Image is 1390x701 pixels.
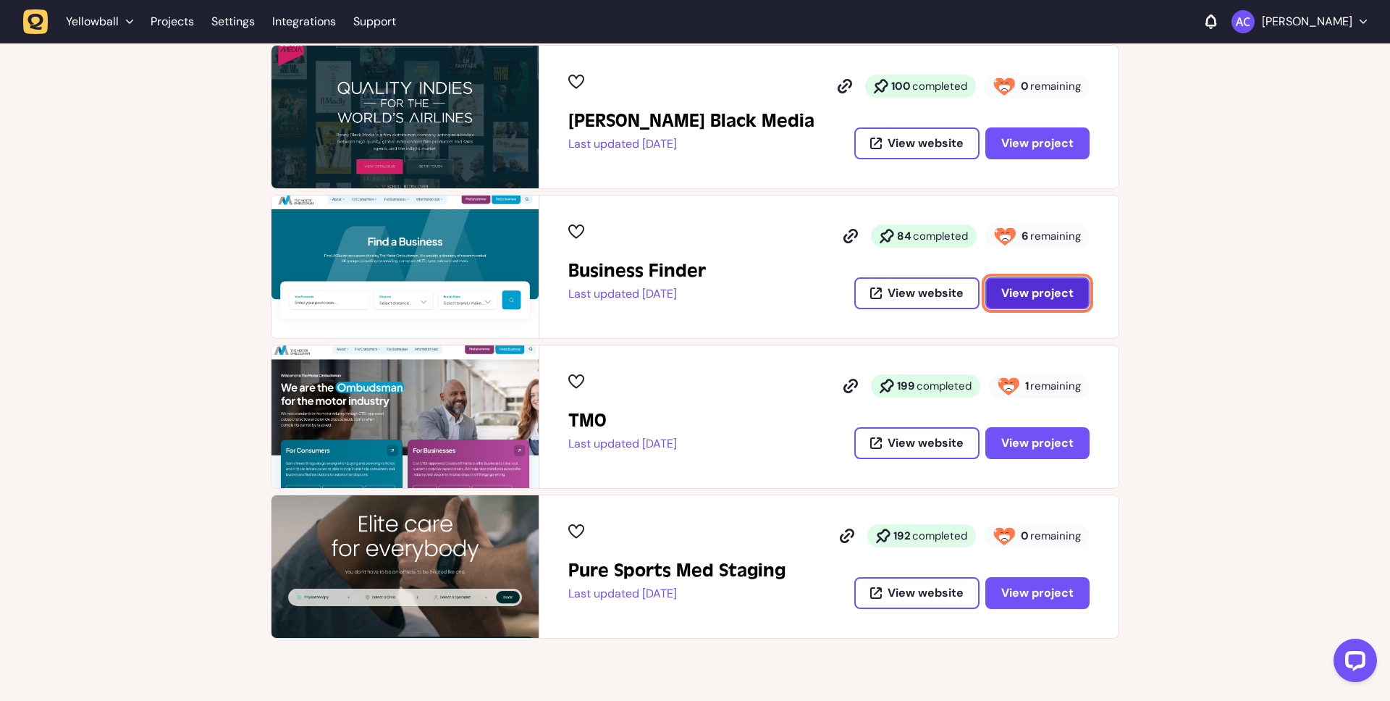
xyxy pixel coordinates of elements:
h2: Penny Black Media [568,109,814,133]
span: completed [913,229,968,243]
span: View website [888,437,964,449]
img: Penny Black Media [271,46,539,188]
button: View project [985,127,1090,159]
strong: 0 [1021,79,1029,93]
h2: Business Finder [568,259,706,282]
button: View website [854,577,980,609]
img: Business Finder [271,196,539,338]
p: Last updated [DATE] [568,137,814,151]
strong: 199 [897,379,915,393]
strong: 192 [893,529,911,543]
button: View project [985,277,1090,309]
a: Projects [151,9,194,35]
button: View project [985,427,1090,459]
button: View website [854,277,980,309]
h2: TMO [568,409,677,432]
span: remaining [1030,79,1081,93]
strong: 0 [1021,529,1029,543]
button: View website [854,127,980,159]
span: View project [1001,138,1074,149]
a: Integrations [272,9,336,35]
button: [PERSON_NAME] [1231,10,1367,33]
strong: 100 [891,79,911,93]
span: View website [888,138,964,149]
span: remaining [1030,379,1081,393]
span: Yellowball [66,14,119,29]
img: TMO [271,345,539,488]
a: Settings [211,9,255,35]
a: Support [353,14,396,29]
p: Last updated [DATE] [568,587,785,601]
span: remaining [1030,529,1081,543]
strong: 1 [1025,379,1029,393]
button: View project [985,577,1090,609]
span: completed [912,79,967,93]
span: completed [912,529,967,543]
button: View website [854,427,980,459]
h2: Pure Sports Med Staging [568,559,785,582]
button: Yellowball [23,9,142,35]
p: [PERSON_NAME] [1262,14,1352,29]
iframe: LiveChat chat widget [1322,633,1383,694]
strong: 84 [897,229,911,243]
img: Pure Sports Med Staging [271,495,539,638]
strong: 6 [1022,229,1029,243]
span: View project [1001,587,1074,599]
span: View website [888,287,964,299]
span: View project [1001,437,1074,449]
img: Ameet Chohan [1231,10,1255,33]
span: View website [888,587,964,599]
span: completed [917,379,972,393]
span: View project [1001,287,1074,299]
p: Last updated [DATE] [568,437,677,451]
p: Last updated [DATE] [568,287,706,301]
span: remaining [1030,229,1081,243]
